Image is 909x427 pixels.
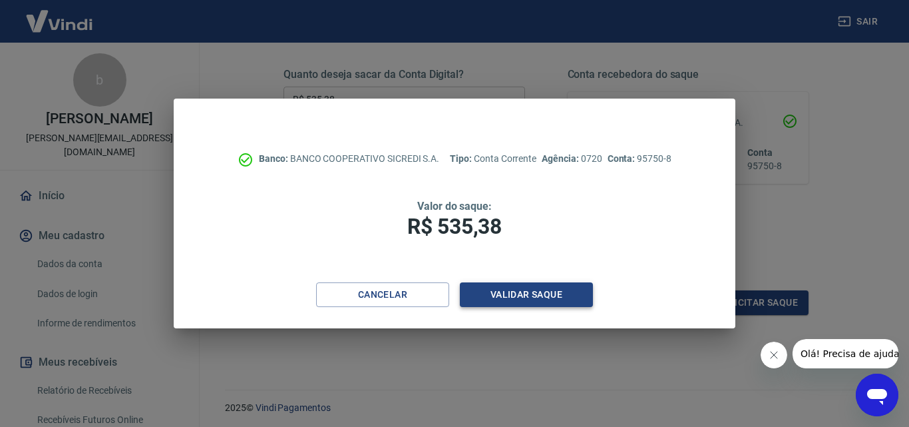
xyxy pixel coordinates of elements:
span: Agência: [542,153,581,164]
span: R$ 535,38 [407,214,502,239]
button: Validar saque [460,282,593,307]
p: BANCO COOPERATIVO SICREDI S.A. [259,152,439,166]
iframe: Fechar mensagem [761,342,787,368]
p: Conta Corrente [450,152,536,166]
span: Tipo: [450,153,474,164]
button: Cancelar [316,282,449,307]
iframe: Botão para abrir a janela de mensagens [856,374,898,416]
span: Conta: [608,153,637,164]
iframe: Mensagem da empresa [793,339,898,368]
span: Olá! Precisa de ajuda? [8,9,112,20]
p: 0720 [542,152,602,166]
p: 95750-8 [608,152,671,166]
span: Banco: [259,153,290,164]
span: Valor do saque: [417,200,492,213]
